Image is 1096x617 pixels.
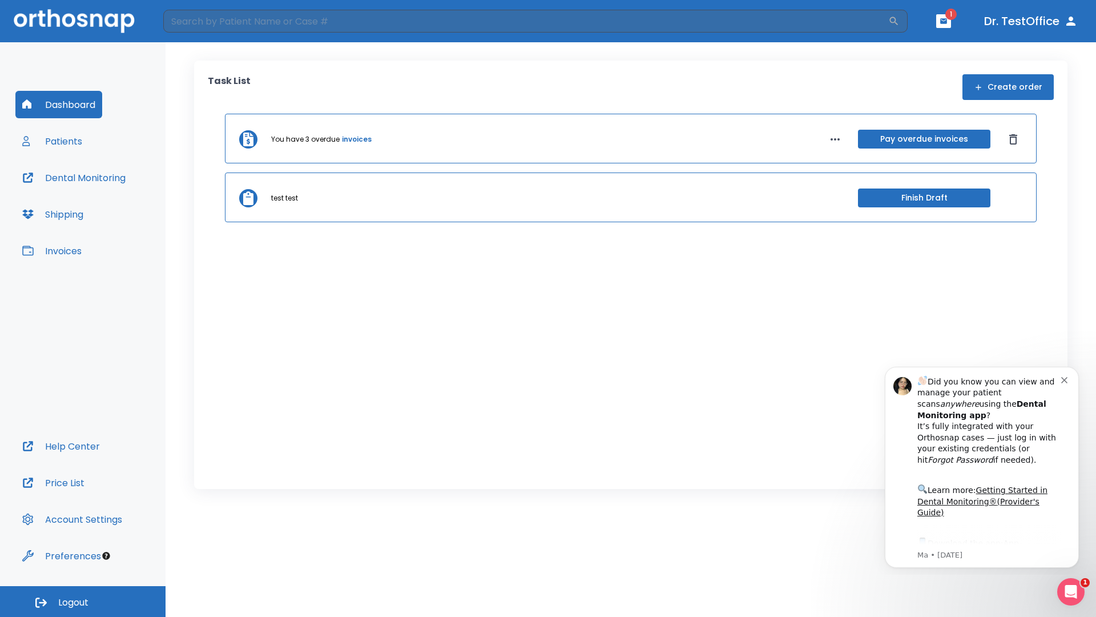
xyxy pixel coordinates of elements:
[194,18,203,27] button: Dismiss notification
[15,432,107,460] button: Help Center
[101,551,111,561] div: Tooltip anchor
[1081,578,1090,587] span: 1
[50,179,194,238] div: Download the app: | ​ Let us know if you need help getting started!
[208,74,251,100] p: Task List
[868,356,1096,575] iframe: Intercom notifications message
[1057,578,1085,606] iframe: Intercom live chat
[14,9,135,33] img: Orthosnap
[15,201,90,228] button: Shipping
[15,469,91,496] button: Price List
[50,194,194,204] p: Message from Ma, sent 4w ago
[271,193,298,203] p: test test
[58,596,88,609] span: Logout
[858,130,990,149] button: Pay overdue invoices
[342,134,372,145] a: invoices
[271,134,340,145] p: You have 3 overdue
[858,189,990,207] button: Finish Draft
[15,127,89,155] button: Patients
[945,9,957,20] span: 1
[980,11,1082,31] button: Dr. TestOffice
[15,237,88,265] button: Invoices
[1004,130,1022,149] button: Dismiss
[15,542,108,570] button: Preferences
[15,91,102,118] button: Dashboard
[962,74,1054,100] button: Create order
[15,164,132,191] button: Dental Monitoring
[163,10,888,33] input: Search by Patient Name or Case #
[50,182,151,203] a: App Store
[15,506,129,533] button: Account Settings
